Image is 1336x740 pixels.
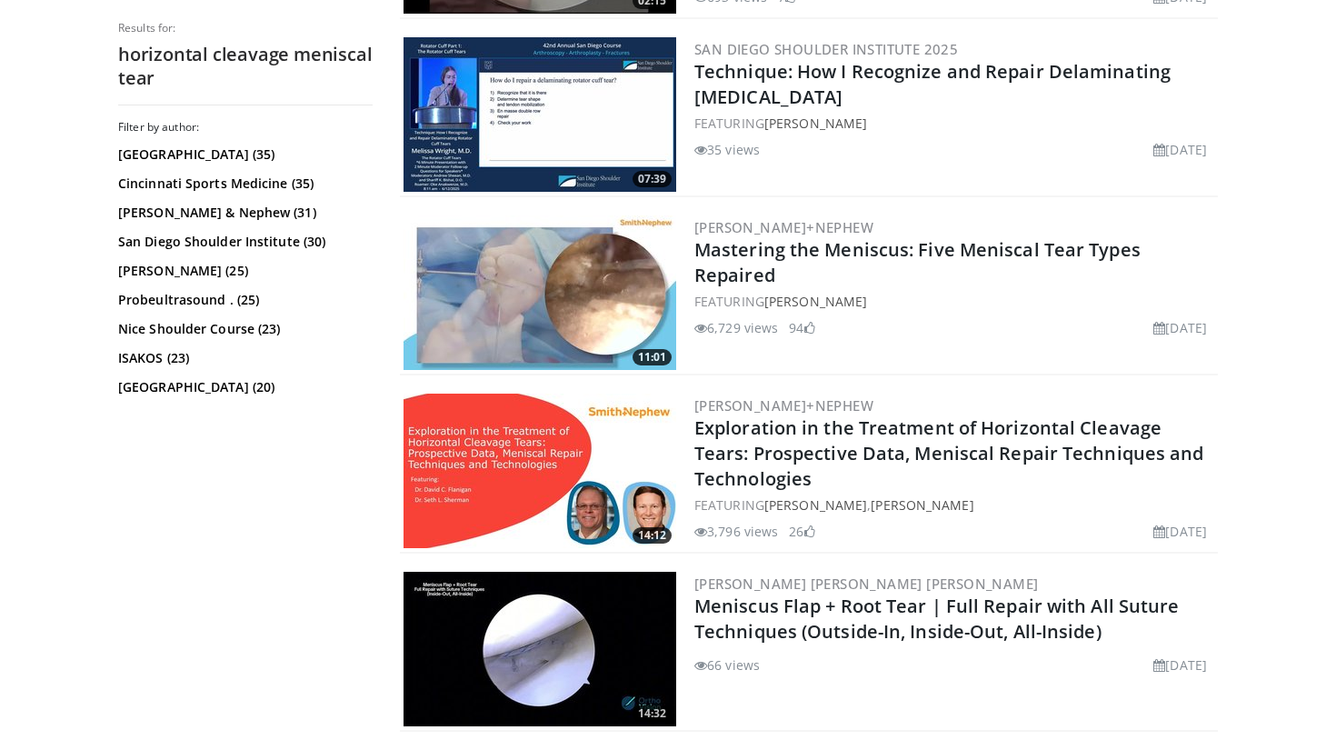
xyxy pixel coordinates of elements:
a: [PERSON_NAME] [764,115,867,132]
span: 14:12 [633,527,672,544]
li: 35 views [694,140,760,159]
a: [PERSON_NAME] & Nephew (31) [118,204,368,222]
a: San Diego Shoulder Institute 2025 [694,40,958,58]
li: 3,796 views [694,522,778,541]
img: b0b39b0c-fff8-4090-a7cb-55c0ce83fd54.300x170_q85_crop-smart_upscale.jpg [404,37,676,192]
li: 6,729 views [694,318,778,337]
a: 07:39 [404,37,676,192]
a: [PERSON_NAME] [871,496,973,514]
span: 14:32 [633,705,672,722]
a: 11:01 [404,215,676,370]
a: Technique: How I Recognize and Repair Delaminating [MEDICAL_DATA] [694,59,1171,109]
h3: Filter by author: [118,120,373,135]
li: [DATE] [1153,318,1207,337]
li: 66 views [694,655,760,675]
p: Results for: [118,21,373,35]
a: Meniscus Flap + Root Tear | Full Repair with All Suture Techniques (Outside-In, Inside-Out, All-I... [694,594,1180,644]
a: Probeultrasound . (25) [118,291,368,309]
a: [GEOGRAPHIC_DATA] (20) [118,378,368,396]
span: 11:01 [633,349,672,365]
a: [PERSON_NAME]+Nephew [694,218,873,236]
a: 14:32 [404,572,676,726]
a: San Diego Shoulder Institute (30) [118,233,368,251]
li: [DATE] [1153,522,1207,541]
a: Exploration in the Treatment of Horizontal Cleavage Tears: Prospective Data, Meniscal Repair Tech... [694,415,1204,491]
h2: horizontal cleavage meniscal tear [118,43,373,90]
a: [GEOGRAPHIC_DATA] (35) [118,145,368,164]
div: FEATURING [694,114,1214,133]
li: 26 [789,522,814,541]
div: FEATURING , [694,495,1214,515]
a: [PERSON_NAME] [764,293,867,310]
img: d05c6421-82ea-4db2-a22c-4a04b52db239.300x170_q85_crop-smart_upscale.jpg [404,394,676,548]
li: 94 [789,318,814,337]
a: [PERSON_NAME] [764,496,867,514]
a: Nice Shoulder Course (23) [118,320,368,338]
img: 44c00b1e-3a75-4e34-bb5c-37c6caafe70b.300x170_q85_crop-smart_upscale.jpg [404,215,676,370]
a: Cincinnati Sports Medicine (35) [118,175,368,193]
a: ISAKOS (23) [118,349,368,367]
div: FEATURING [694,292,1214,311]
span: 07:39 [633,171,672,187]
a: [PERSON_NAME] (25) [118,262,368,280]
a: 14:12 [404,394,676,548]
li: [DATE] [1153,655,1207,675]
li: [DATE] [1153,140,1207,159]
a: [PERSON_NAME] [PERSON_NAME] [PERSON_NAME] [694,575,1038,593]
a: Mastering the Meniscus: Five Meniscal Tear Types Repaired [694,237,1141,287]
a: [PERSON_NAME]+Nephew [694,396,873,415]
img: 3126271e-8835-4f5d-b018-f963a9b9ffcc.300x170_q85_crop-smart_upscale.jpg [404,572,676,726]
